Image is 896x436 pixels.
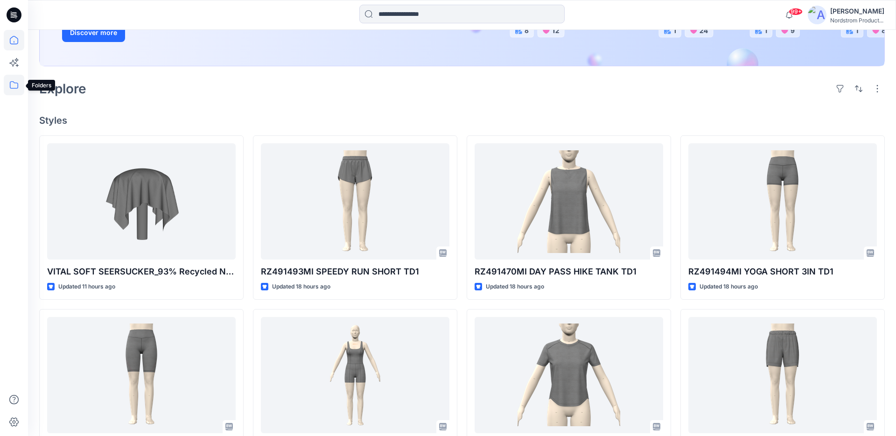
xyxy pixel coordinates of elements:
[700,282,758,292] p: Updated 18 hours ago
[62,23,272,42] a: Discover more
[688,317,877,433] a: RZ491491MI DAY PASS TERRY SHORT TD1
[261,265,449,278] p: RZ491493MI SPEEDY RUN SHORT TD1
[62,23,125,42] button: Discover more
[475,265,663,278] p: RZ491470MI DAY PASS HIKE TANK TD1
[830,6,884,17] div: [PERSON_NAME]
[475,143,663,260] a: RZ491470MI DAY PASS HIKE TANK TD1
[47,317,236,433] a: RZ491489MI COMPASS HIKE KNIT UPF SHORT TD1
[58,282,115,292] p: Updated 11 hours ago
[261,143,449,260] a: RZ491493MI SPEEDY RUN SHORT TD1
[47,265,236,278] p: VITAL SOFT SEERSUCKER_93% Recycled Nylon, 7% Spandex_100gsm_C32823-Q
[261,317,449,433] a: RZ491514MI SHOWTIME SHORTIE ROMPER TD1
[39,115,885,126] h4: Styles
[808,6,826,24] img: avatar
[688,143,877,260] a: RZ491494MI YOGA SHORT 3IN TD1
[475,317,663,433] a: RZ491472MI
[789,8,803,15] span: 99+
[272,282,330,292] p: Updated 18 hours ago
[486,282,544,292] p: Updated 18 hours ago
[830,17,884,24] div: Nordstrom Product...
[688,265,877,278] p: RZ491494MI YOGA SHORT 3IN TD1
[47,143,236,260] a: VITAL SOFT SEERSUCKER_93% Recycled Nylon, 7% Spandex_100gsm_C32823-Q
[39,81,86,96] h2: Explore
